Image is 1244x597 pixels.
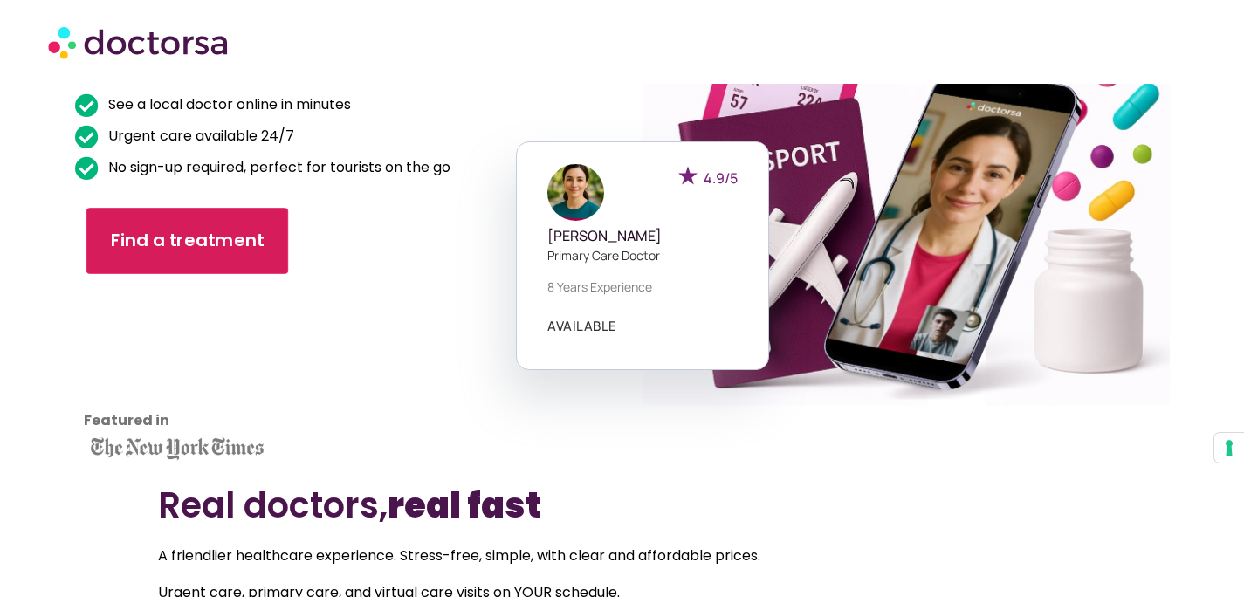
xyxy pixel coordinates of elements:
h2: Real doctors, [158,484,1086,526]
span: AVAILABLE [547,319,617,333]
span: See a local doctor online in minutes [104,93,351,117]
span: Urgent care available 24/7 [104,124,294,148]
p: 8 years experience [547,278,738,296]
span: No sign-up required, perfect for tourists on the go [104,155,450,180]
span: 4.9/5 [704,168,738,188]
b: real fast [388,481,540,530]
p: Primary care doctor [547,246,738,264]
iframe: Customer reviews powered by Trustpilot [84,304,241,435]
span: Find a treatment [110,229,264,254]
h5: [PERSON_NAME] [547,228,738,244]
a: AVAILABLE [547,319,617,333]
p: A friendlier healthcare experience. Stress-free, simple, with clear and affordable prices. [158,544,1086,568]
strong: Featured in [84,410,169,430]
button: Your consent preferences for tracking technologies [1214,433,1244,463]
a: Find a treatment [86,208,287,274]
